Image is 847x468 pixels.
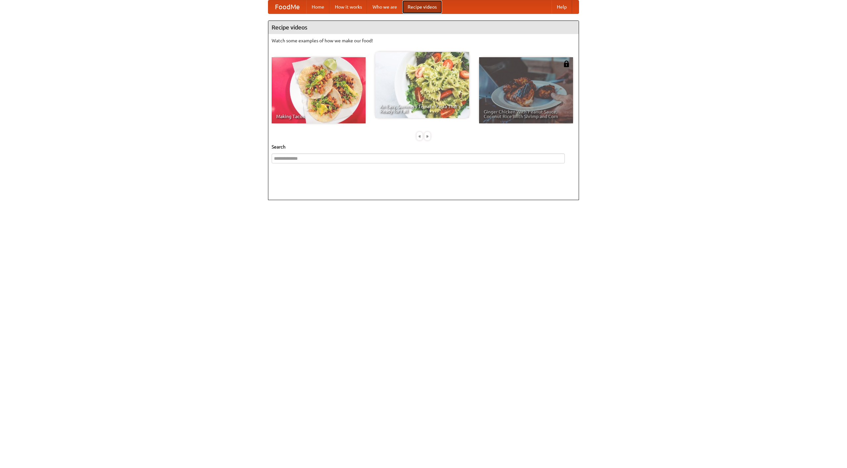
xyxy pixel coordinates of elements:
a: Help [552,0,572,14]
a: An Easy, Summery Tomato Pasta That's Ready for Fall [375,52,469,118]
h5: Search [272,144,575,150]
span: Making Tacos [276,114,361,119]
img: 483408.png [563,61,570,67]
a: How it works [330,0,367,14]
a: Home [306,0,330,14]
a: Who we are [367,0,402,14]
div: « [417,132,423,140]
a: Making Tacos [272,57,366,123]
div: » [424,132,430,140]
span: An Easy, Summery Tomato Pasta That's Ready for Fall [380,104,465,113]
a: Recipe videos [402,0,442,14]
a: FoodMe [268,0,306,14]
p: Watch some examples of how we make our food! [272,37,575,44]
h4: Recipe videos [268,21,579,34]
